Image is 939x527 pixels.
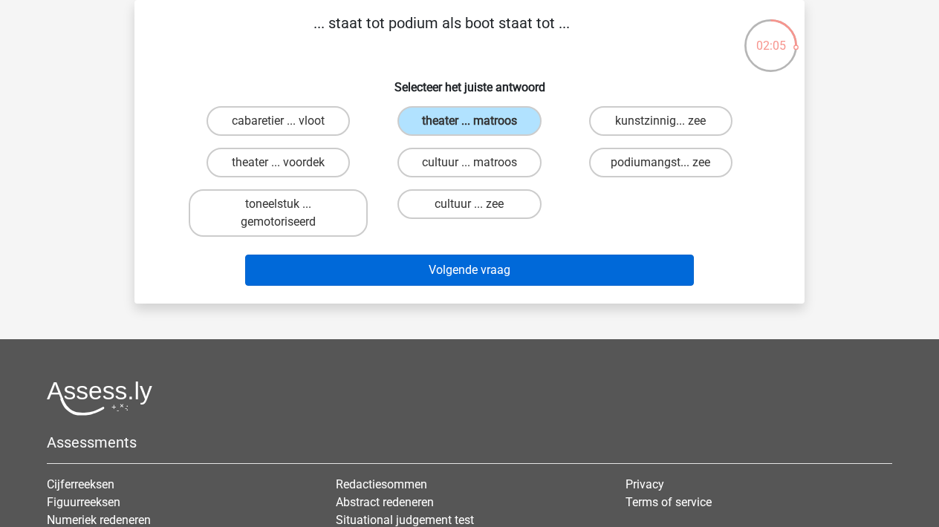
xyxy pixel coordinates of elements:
[626,477,664,491] a: Privacy
[245,255,695,286] button: Volgende vraag
[336,477,427,491] a: Redactiesommen
[158,68,781,94] h6: Selecteer het juiste antwoord
[47,513,151,527] a: Numeriek redeneren
[158,12,725,56] p: ... staat tot podium als boot staat tot ...
[589,106,732,136] label: kunstzinnig... zee
[626,495,712,509] a: Terms of service
[47,477,114,491] a: Cijferreeksen
[397,189,541,219] label: cultuur ... zee
[207,106,350,136] label: cabaretier ... vloot
[336,495,434,509] a: Abstract redeneren
[207,148,350,177] label: theater ... voordek
[47,495,120,509] a: Figuurreeksen
[589,148,732,177] label: podiumangst... zee
[47,381,152,416] img: Assessly logo
[47,433,892,451] h5: Assessments
[743,18,799,55] div: 02:05
[189,189,368,237] label: toneelstuk ... gemotoriseerd
[397,106,541,136] label: theater ... matroos
[336,513,474,527] a: Situational judgement test
[397,148,541,177] label: cultuur ... matroos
